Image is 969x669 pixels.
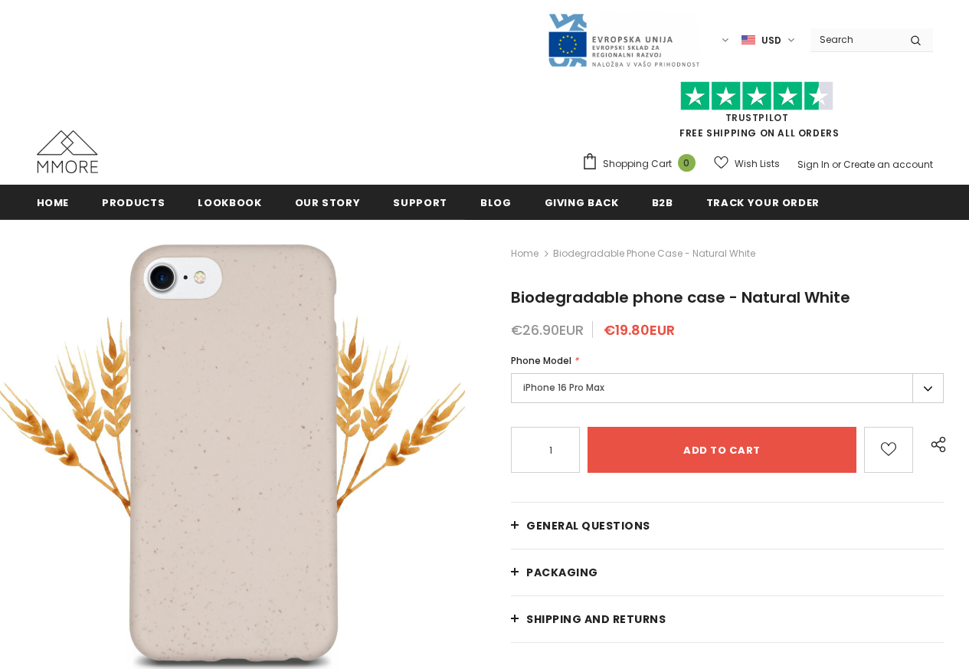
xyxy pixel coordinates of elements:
[37,130,98,173] img: MMORE Cases
[37,185,70,219] a: Home
[393,195,447,210] span: support
[511,287,850,308] span: Biodegradable phone case - Natural White
[843,158,933,171] a: Create an account
[797,158,830,171] a: Sign In
[511,354,571,367] span: Phone Model
[547,12,700,68] img: Javni Razpis
[511,244,539,263] a: Home
[603,156,672,172] span: Shopping Cart
[102,185,165,219] a: Products
[511,320,584,339] span: €26.90EUR
[581,152,703,175] a: Shopping Cart 0
[526,518,650,533] span: General Questions
[588,427,856,473] input: Add to cart
[511,373,944,403] label: iPhone 16 Pro Max
[725,111,789,124] a: Trustpilot
[652,185,673,219] a: B2B
[545,185,619,219] a: Giving back
[37,195,70,210] span: Home
[198,185,261,219] a: Lookbook
[511,503,944,549] a: General Questions
[295,185,361,219] a: Our Story
[198,195,261,210] span: Lookbook
[553,244,755,263] span: Biodegradable phone case - Natural White
[680,81,833,111] img: Trust Pilot Stars
[526,612,666,627] span: Shipping and returns
[810,28,899,51] input: Search Site
[480,195,512,210] span: Blog
[652,195,673,210] span: B2B
[511,596,944,642] a: Shipping and returns
[102,195,165,210] span: Products
[545,195,619,210] span: Giving back
[706,195,820,210] span: Track your order
[581,88,933,139] span: FREE SHIPPING ON ALL ORDERS
[832,158,841,171] span: or
[295,195,361,210] span: Our Story
[547,33,700,46] a: Javni Razpis
[706,185,820,219] a: Track your order
[480,185,512,219] a: Blog
[678,154,696,172] span: 0
[735,156,780,172] span: Wish Lists
[511,549,944,595] a: PACKAGING
[526,565,598,580] span: PACKAGING
[714,150,780,177] a: Wish Lists
[393,185,447,219] a: support
[761,33,781,48] span: USD
[741,34,755,47] img: USD
[604,320,675,339] span: €19.80EUR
